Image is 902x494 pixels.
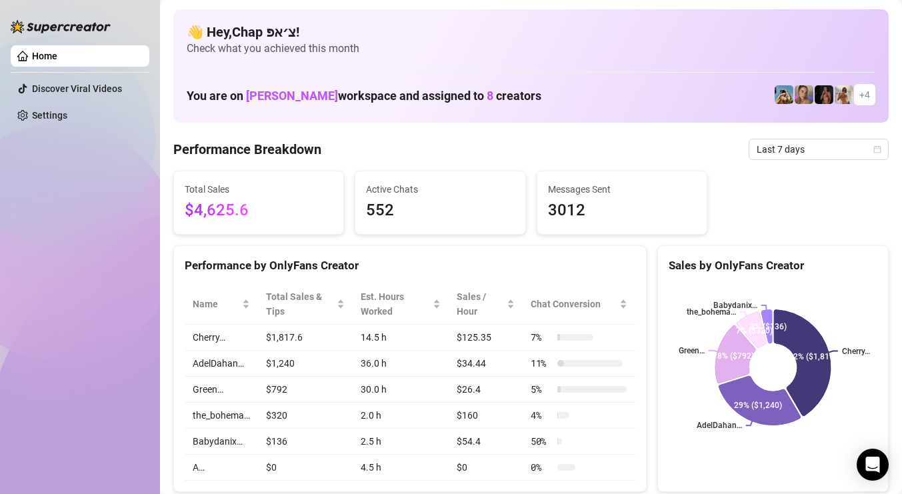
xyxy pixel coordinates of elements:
img: the_bohema [815,85,833,104]
td: 2.5 h [353,429,449,455]
text: Cherry… [842,347,870,356]
td: 14.5 h [353,325,449,351]
span: Total Sales [185,182,333,197]
span: $4,625.6 [185,198,333,223]
span: Check what you achieved this month [187,41,875,56]
td: AdelDahan… [185,351,258,377]
td: $1,240 [258,351,353,377]
th: Total Sales & Tips [258,284,353,325]
td: 30.0 h [353,377,449,403]
h4: Performance Breakdown [173,140,321,159]
td: 4.5 h [353,455,449,481]
td: 2.0 h [353,403,449,429]
th: Sales / Hour [449,284,523,325]
td: $160 [449,403,523,429]
span: 11 % [531,356,552,371]
div: Open Intercom Messenger [857,449,889,481]
th: Chat Conversion [523,284,635,325]
td: Green… [185,377,258,403]
span: Sales / Hour [457,289,504,319]
th: Name [185,284,258,325]
span: Chat Conversion [531,297,617,311]
span: 7 % [531,330,552,345]
span: 4 % [531,408,552,423]
span: Total Sales & Tips [266,289,334,319]
td: $792 [258,377,353,403]
span: [PERSON_NAME] [246,89,338,103]
span: 5 % [531,382,552,397]
div: Performance by OnlyFans Creator [185,257,635,275]
span: Messages Sent [548,182,696,197]
td: $1,817.6 [258,325,353,351]
td: 36.0 h [353,351,449,377]
span: Active Chats [366,182,514,197]
span: + 4 [859,87,870,102]
span: 50 % [531,434,552,449]
div: Sales by OnlyFans Creator [669,257,877,275]
span: calendar [873,145,881,153]
text: Babydanix… [713,301,757,310]
img: Babydanix [775,85,793,104]
td: $0 [258,455,353,481]
a: Home [32,51,57,61]
span: Last 7 days [757,139,881,159]
div: Est. Hours Worked [361,289,430,319]
span: 3012 [548,198,696,223]
a: Settings [32,110,67,121]
span: Name [193,297,239,311]
text: Green… [679,346,705,355]
img: Cherry [795,85,813,104]
td: $54.4 [449,429,523,455]
h1: You are on workspace and assigned to creators [187,89,541,103]
a: Discover Viral Videos [32,83,122,94]
td: $136 [258,429,353,455]
text: the_bohema… [687,307,736,317]
span: 8 [487,89,493,103]
td: the_bohema… [185,403,258,429]
td: A… [185,455,258,481]
td: $34.44 [449,351,523,377]
img: Green [835,85,853,104]
td: Cherry… [185,325,258,351]
td: $320 [258,403,353,429]
text: AdelDahan… [697,421,742,430]
td: Babydanix… [185,429,258,455]
img: logo-BBDzfeDw.svg [11,20,111,33]
td: $0 [449,455,523,481]
td: $125.35 [449,325,523,351]
span: 552 [366,198,514,223]
h4: 👋 Hey, Chap צ׳אפ ! [187,23,875,41]
td: $26.4 [449,377,523,403]
span: 0 % [531,460,552,475]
